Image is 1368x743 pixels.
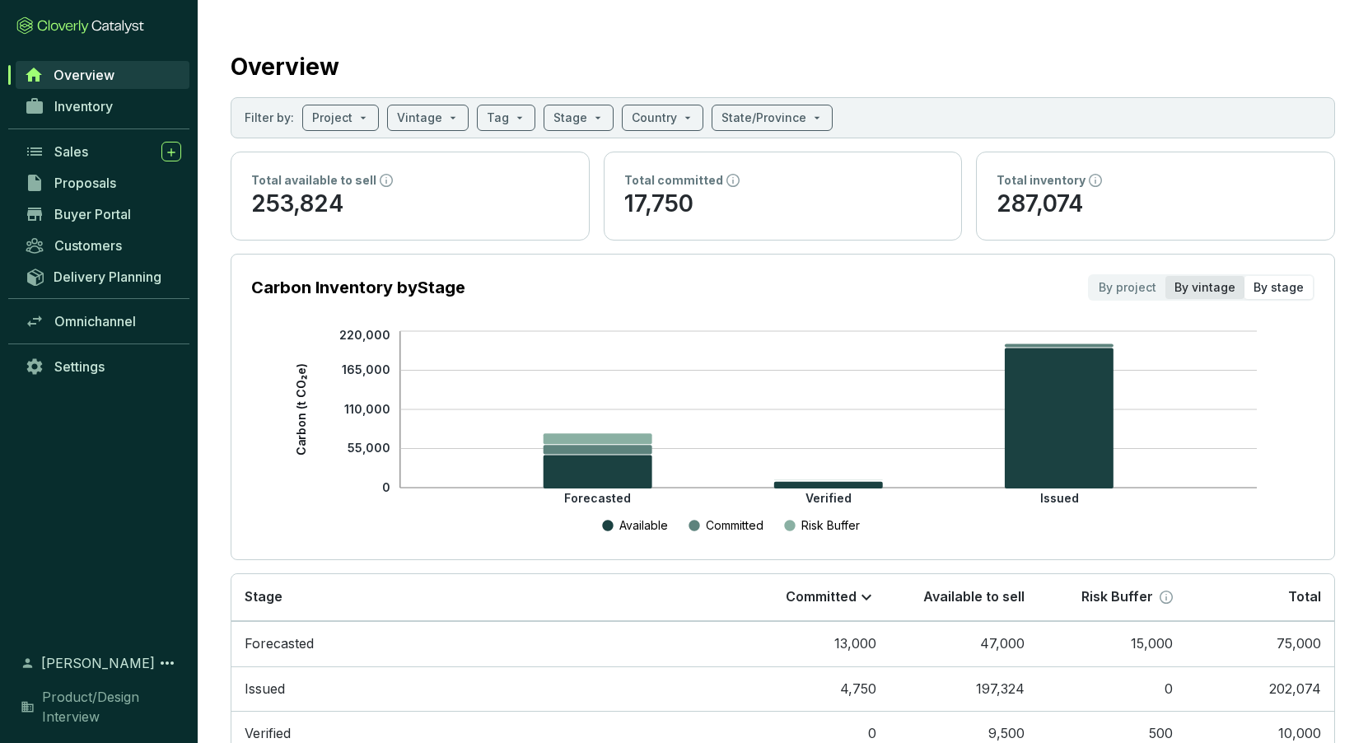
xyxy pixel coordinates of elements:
[1165,276,1244,299] div: By vintage
[251,172,376,189] p: Total available to sell
[619,517,668,534] p: Available
[16,61,189,89] a: Overview
[1088,274,1314,301] div: segmented control
[54,269,161,285] span: Delivery Planning
[706,517,763,534] p: Committed
[251,276,465,299] p: Carbon Inventory by Stage
[231,574,741,621] th: Stage
[339,328,390,342] tspan: 220,000
[16,353,189,381] a: Settings
[348,441,390,455] tspan: 55,000
[801,517,860,534] p: Risk Buffer
[565,491,632,505] tspan: Forecasted
[16,92,189,120] a: Inventory
[624,172,723,189] p: Total committed
[344,402,390,416] tspan: 110,000
[251,189,569,220] p: 253,824
[54,98,113,114] span: Inventory
[54,237,122,254] span: Customers
[54,206,131,222] span: Buyer Portal
[1244,276,1313,299] div: By stage
[16,169,189,197] a: Proposals
[1081,588,1153,606] p: Risk Buffer
[997,189,1314,220] p: 287,074
[54,67,114,83] span: Overview
[16,138,189,166] a: Sales
[1186,574,1334,621] th: Total
[382,480,390,494] tspan: 0
[54,358,105,375] span: Settings
[42,687,181,727] span: Product/Design Interview
[889,574,1038,621] th: Available to sell
[997,172,1086,189] p: Total inventory
[231,49,339,84] h2: Overview
[54,143,88,160] span: Sales
[41,653,155,673] span: [PERSON_NAME]
[54,313,136,329] span: Omnichannel
[1090,276,1165,299] div: By project
[16,231,189,259] a: Customers
[54,175,116,191] span: Proposals
[16,263,189,290] a: Delivery Planning
[245,110,294,126] p: Filter by:
[294,362,308,456] tspan: Carbon (t CO₂e)
[16,200,189,228] a: Buyer Portal
[624,189,942,220] p: 17,750
[342,362,390,376] tspan: 165,000
[805,491,852,505] tspan: Verified
[16,307,189,335] a: Omnichannel
[786,588,857,606] p: Committed
[1040,491,1079,505] tspan: Issued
